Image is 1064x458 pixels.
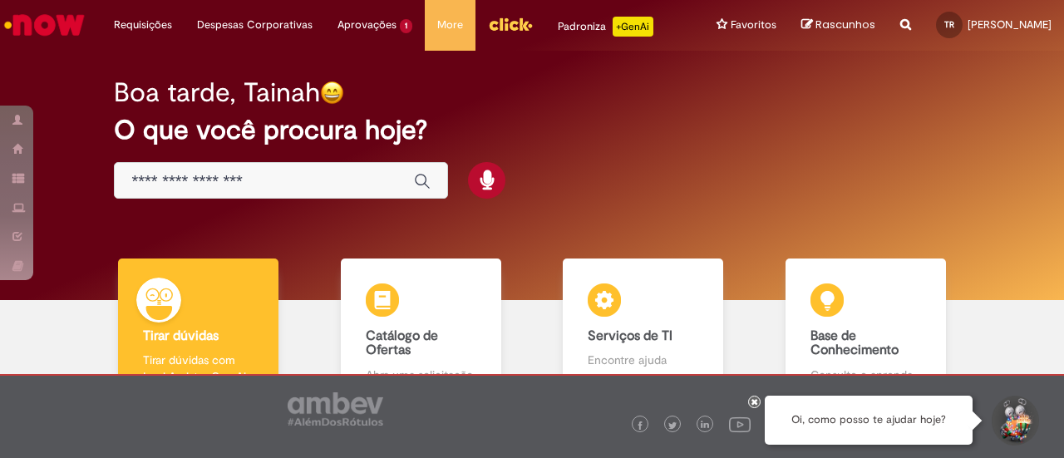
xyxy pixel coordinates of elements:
[636,421,644,430] img: logo_footer_facebook.png
[320,81,344,105] img: happy-face.png
[114,17,172,33] span: Requisições
[701,421,709,431] img: logo_footer_linkedin.png
[337,17,397,33] span: Aprovações
[731,17,776,33] span: Favoritos
[488,12,533,37] img: click_logo_yellow_360x200.png
[310,259,533,402] a: Catálogo de Ofertas Abra uma solicitação
[613,17,653,37] p: +GenAi
[968,17,1052,32] span: [PERSON_NAME]
[765,396,973,445] div: Oi, como posso te ajudar hoje?
[87,259,310,402] a: Tirar dúvidas Tirar dúvidas com Lupi Assist e Gen Ai
[815,17,875,32] span: Rascunhos
[143,352,254,385] p: Tirar dúvidas com Lupi Assist e Gen Ai
[197,17,313,33] span: Despesas Corporativas
[801,17,875,33] a: Rascunhos
[2,8,87,42] img: ServiceNow
[366,367,476,383] p: Abra uma solicitação
[400,19,412,33] span: 1
[588,352,698,368] p: Encontre ajuda
[558,17,653,37] div: Padroniza
[437,17,463,33] span: More
[810,367,921,383] p: Consulte e aprenda
[989,396,1039,446] button: Iniciar Conversa de Suporte
[810,327,899,359] b: Base de Conhecimento
[755,259,978,402] a: Base de Conhecimento Consulte e aprenda
[143,327,219,344] b: Tirar dúvidas
[668,421,677,430] img: logo_footer_twitter.png
[366,327,438,359] b: Catálogo de Ofertas
[114,78,320,107] h2: Boa tarde, Tainah
[588,327,672,344] b: Serviços de TI
[114,116,949,145] h2: O que você procura hoje?
[288,392,383,426] img: logo_footer_ambev_rotulo_gray.png
[944,19,954,30] span: TR
[532,259,755,402] a: Serviços de TI Encontre ajuda
[729,413,751,435] img: logo_footer_youtube.png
